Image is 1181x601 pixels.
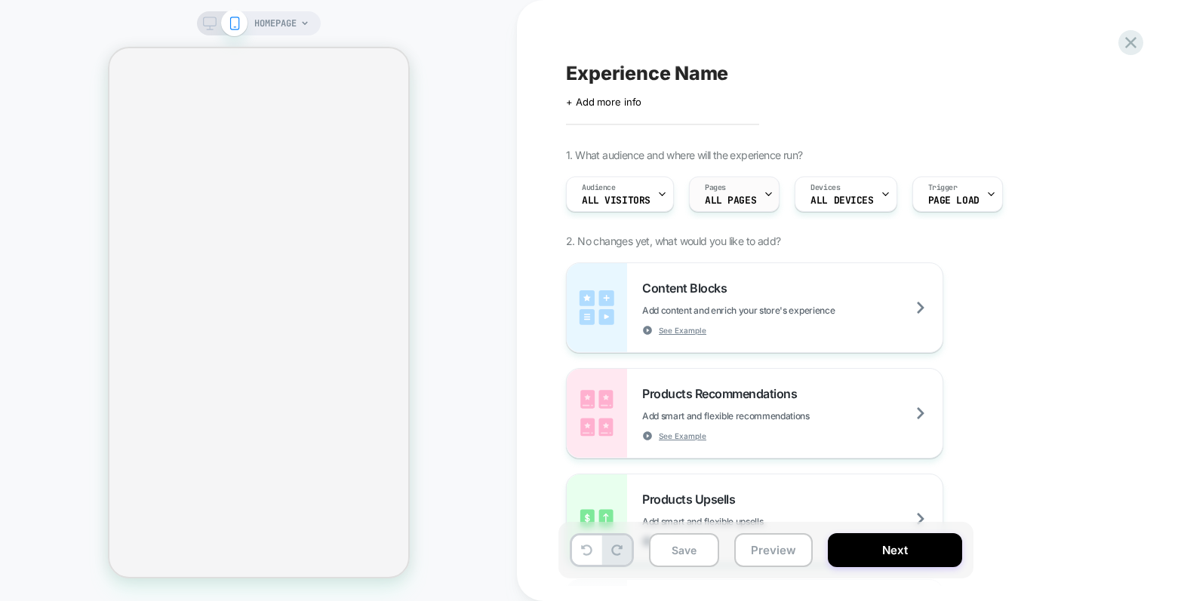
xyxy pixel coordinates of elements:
span: + Add more info [566,96,641,108]
span: ALL DEVICES [810,195,873,206]
span: All Visitors [582,195,650,206]
span: Experience Name [566,62,728,84]
span: ALL PAGES [705,195,756,206]
span: Add smart and flexible upsells [642,516,838,527]
span: Products Recommendations [642,386,804,401]
span: Devices [810,182,840,193]
button: Save [649,533,719,567]
span: See Example [659,325,706,336]
span: Add smart and flexible recommendations [642,410,885,422]
span: Page Load [928,195,980,206]
span: Audience [582,182,616,193]
span: HOMEPAGE [254,11,297,35]
span: 1. What audience and where will the experience run? [566,149,802,161]
span: 2. No changes yet, what would you like to add? [566,235,780,247]
span: Add content and enrich your store's experience [642,305,910,316]
span: Products Upsells [642,492,743,507]
span: See Example [659,431,706,441]
button: Preview [734,533,813,567]
span: Content Blocks [642,281,734,296]
span: Pages [705,182,726,193]
button: Next [828,533,962,567]
span: Trigger [928,182,958,193]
